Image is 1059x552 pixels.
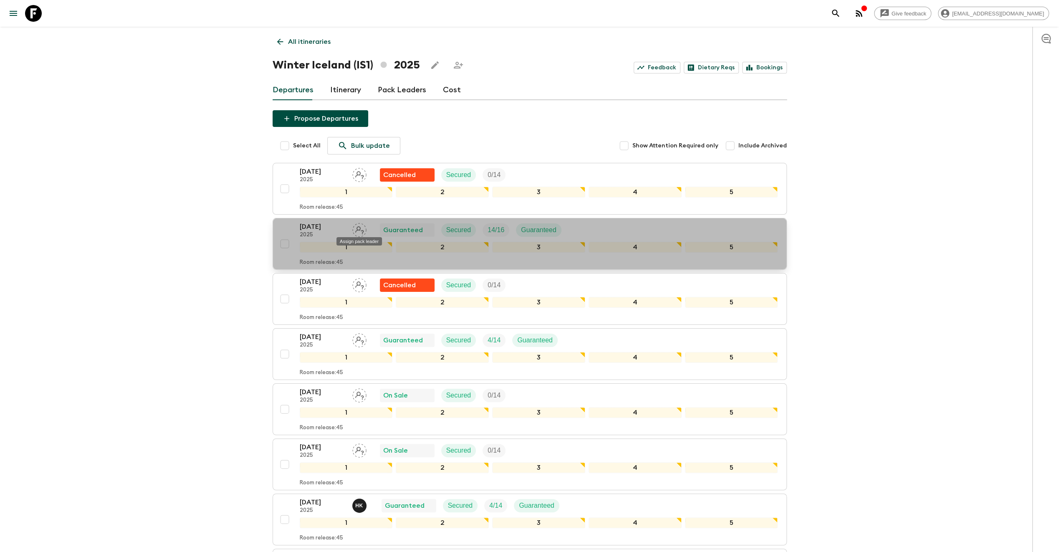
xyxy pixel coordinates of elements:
a: Departures [273,80,313,100]
p: Room release: 45 [300,314,343,321]
p: 4 / 14 [489,501,502,511]
div: Secured [441,168,476,182]
span: Assign pack leader [352,446,366,453]
a: Dietary Reqs [684,62,739,73]
button: menu [5,5,22,22]
p: Room release: 45 [300,204,343,211]
p: 2025 [300,287,346,294]
a: Give feedback [874,7,931,20]
p: [DATE] [300,442,346,452]
div: 1 [300,407,393,418]
p: Bulk update [351,141,390,151]
p: Secured [446,225,471,235]
p: Secured [446,446,471,456]
a: Bulk update [327,137,400,154]
div: 1 [300,462,393,473]
div: Secured [441,334,476,347]
div: Trip Fill [484,499,507,512]
p: Cancelled [383,170,416,180]
p: Secured [446,390,471,400]
button: [DATE]2025Assign pack leaderFlash Pack cancellationSecuredTrip Fill12345Room release:45 [273,273,787,325]
span: Show Attention Required only [632,142,718,150]
button: Edit this itinerary [427,57,443,73]
p: On Sale [383,390,408,400]
a: Pack Leaders [378,80,426,100]
button: [DATE]2025Assign pack leaderFlash Pack cancellationSecuredTrip Fill12345Room release:45 [273,163,787,215]
div: 3 [492,187,585,198]
div: 2 [396,297,489,308]
div: Trip Fill [483,389,505,402]
div: Trip Fill [483,168,505,182]
div: 5 [685,352,778,363]
p: Room release: 45 [300,480,343,486]
p: 4 / 14 [488,335,500,345]
p: Guaranteed [383,225,423,235]
p: Secured [446,280,471,290]
span: Assign pack leader [352,281,366,287]
div: 5 [685,242,778,253]
span: Assign pack leader [352,336,366,342]
p: Room release: 45 [300,370,343,376]
span: Include Archived [738,142,787,150]
span: Assign pack leader [352,225,366,232]
p: Room release: 45 [300,535,343,542]
div: 4 [589,352,682,363]
div: Trip Fill [483,444,505,457]
button: search adventures [827,5,844,22]
div: 1 [300,297,393,308]
div: 1 [300,242,393,253]
p: All itineraries [288,37,331,47]
p: Room release: 45 [300,425,343,431]
div: Flash Pack cancellation [380,168,435,182]
button: [DATE]2025Assign pack leaderGuaranteedSecuredTrip FillGuaranteed12345Room release:45 [273,218,787,270]
button: [DATE]2025Assign pack leaderOn SaleSecuredTrip Fill12345Room release:45 [273,383,787,435]
a: Feedback [634,62,680,73]
p: Cancelled [383,280,416,290]
div: 5 [685,517,778,528]
div: 5 [685,407,778,418]
button: [DATE]2025Assign pack leaderGuaranteedSecuredTrip FillGuaranteed12345Room release:45 [273,328,787,380]
span: Assign pack leader [352,391,366,398]
div: Trip Fill [483,279,505,292]
p: H K [355,502,363,509]
a: Bookings [742,62,787,73]
div: 3 [492,297,585,308]
p: [DATE] [300,167,346,177]
div: 5 [685,187,778,198]
p: 2025 [300,397,346,404]
p: Guaranteed [383,335,423,345]
p: Secured [446,170,471,180]
p: Guaranteed [519,501,554,511]
span: [EMAIL_ADDRESS][DOMAIN_NAME] [948,10,1049,17]
div: Trip Fill [483,334,505,347]
p: 0 / 14 [488,280,500,290]
div: 4 [589,517,682,528]
div: 2 [396,242,489,253]
div: 1 [300,517,393,528]
p: [DATE] [300,222,346,232]
p: [DATE] [300,332,346,342]
div: 4 [589,242,682,253]
div: 3 [492,462,585,473]
button: HK [352,499,368,513]
div: 3 [492,352,585,363]
div: [EMAIL_ADDRESS][DOMAIN_NAME] [938,7,1049,20]
p: 2025 [300,342,346,349]
div: 3 [492,517,585,528]
p: 2025 [300,232,346,238]
div: 2 [396,462,489,473]
span: Give feedback [887,10,931,17]
span: Select All [293,142,321,150]
button: Propose Departures [273,110,368,127]
div: 3 [492,242,585,253]
div: 4 [589,407,682,418]
div: Trip Fill [483,223,509,237]
div: Secured [441,389,476,402]
div: 5 [685,462,778,473]
span: Assign pack leader [352,170,366,177]
p: [DATE] [300,497,346,507]
p: Room release: 45 [300,259,343,266]
div: Assign pack leader [336,237,382,246]
p: 0 / 14 [488,170,500,180]
div: 2 [396,407,489,418]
